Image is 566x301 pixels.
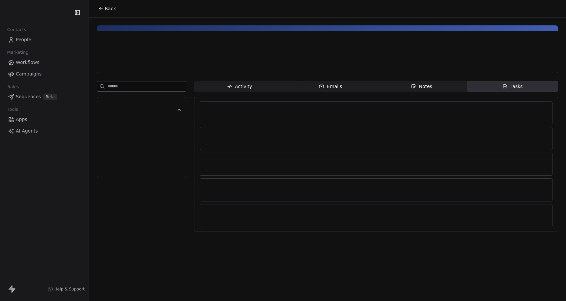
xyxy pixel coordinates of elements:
[5,91,83,102] a: SequencesBeta
[4,25,29,35] span: Contacts
[16,59,40,66] span: Workflows
[5,34,83,45] a: People
[94,3,120,15] button: Back
[319,83,342,90] div: Emails
[16,93,41,100] span: Sequences
[16,116,27,123] span: Apps
[16,36,31,43] span: People
[43,94,57,100] span: Beta
[5,82,22,92] span: Sales
[16,71,42,77] span: Campaigns
[105,5,116,12] span: Back
[5,57,83,68] a: Workflows
[4,47,31,57] span: Marketing
[54,286,85,292] span: Help & Support
[16,128,38,135] span: AI Agents
[411,83,432,90] div: Notes
[5,105,21,114] span: Tools
[5,126,83,136] a: AI Agents
[48,286,85,292] a: Help & Support
[227,83,252,90] div: Activity
[5,114,83,125] a: Apps
[5,69,83,79] a: Campaigns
